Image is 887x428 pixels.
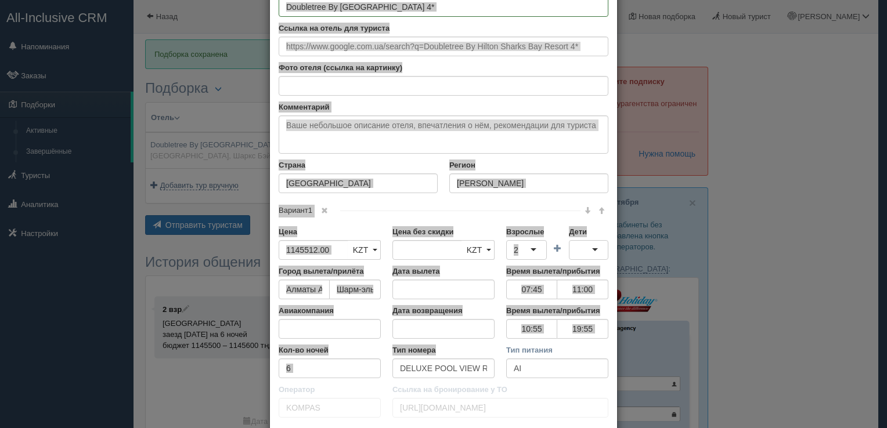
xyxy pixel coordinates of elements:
label: Оператор [279,384,381,395]
label: Кол-во ночей [279,344,381,356]
label: Тип питания [506,344,608,356]
span: 1 [308,206,312,215]
label: Тип номера [392,344,495,356]
span: KZT [353,245,368,255]
label: Регион [449,159,608,171]
label: Авиакомпания [279,305,381,316]
label: Комментарий [279,101,608,113]
label: Ссылка на бронирование у ТО [392,384,608,395]
label: Фото отеля (ссылка на картинку) [279,62,608,73]
a: KZT [348,240,381,260]
label: Цена [279,226,381,237]
label: Дата возвращения [392,305,495,316]
label: Время вылета/прибытия [506,266,608,277]
label: Дети [569,226,608,237]
a: KZT [461,240,495,260]
label: Дата вылета [392,266,495,277]
span: KZT [467,245,482,255]
label: Город вылета/прилёта [279,266,381,277]
label: Взрослые [506,226,547,237]
span: Вариант [279,206,340,215]
div: 2 [514,244,518,256]
input: https://www.google.com.ua/search?q=Doubletree By Hilton Sharks Bay Resort 4* [279,37,608,56]
label: Ссылка на отель для туриста [279,23,608,34]
label: Страна [279,159,438,171]
label: Время вылета/прибытия [506,305,608,316]
label: Цена без скидки [392,226,495,237]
